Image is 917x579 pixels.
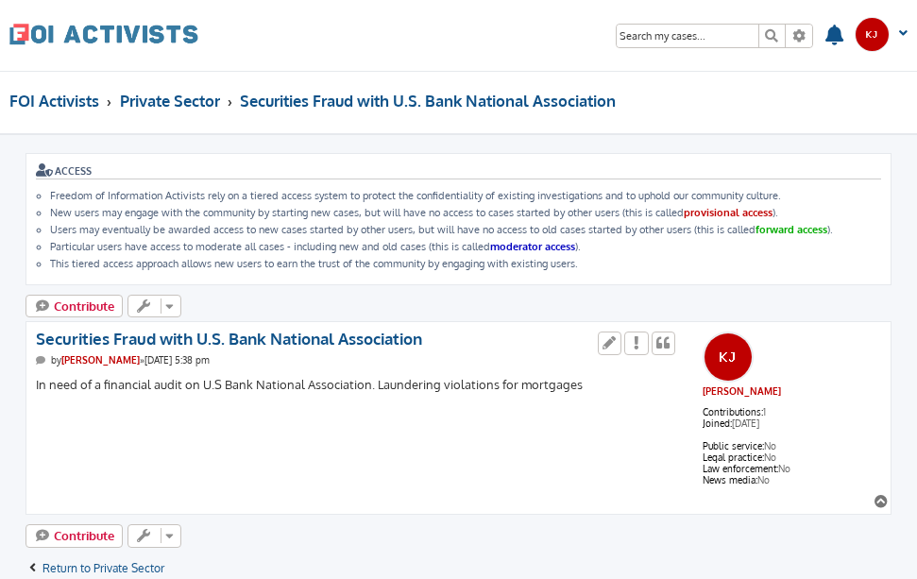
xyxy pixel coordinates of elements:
span: Securities Fraud with U.S. Bank National Association [240,91,616,111]
dd: No [703,463,881,474]
a: Private Sector [120,84,220,118]
li: Particular users have access to moderate all cases - including new and old cases (this is called ). [50,240,881,253]
strong: Joined: [703,417,732,429]
div: In need of a financial audit on U.S Bank National Association. Laundering violations for mortgages [36,376,678,414]
a: FOI Activists [9,84,99,118]
strong: News media: [703,474,757,485]
a: Securities Fraud with U.S. Bank National Association [240,84,616,118]
strong: Contributions: [703,406,763,417]
a: Return to Private Sector [25,561,164,576]
li: Users may eventually be awarded access to new cases started by other users, but will have no acce... [50,223,881,236]
dd: 1 [703,406,881,417]
span: Case tools [127,524,181,547]
li: Freedom of Information Activists rely on a tiered access system to protect the confidentiality of... [50,189,881,202]
strong: provisional access [684,206,773,219]
a: Contribute [25,295,123,317]
strong: Legal practice: [703,451,764,463]
dd: No [703,440,881,451]
li: New users may engage with the community by starting new cases, but will have no access to cases s... [50,206,881,219]
span: Return to Private Sector [42,561,164,575]
a: Securities Fraud with U.S. Bank National Association [36,329,422,349]
span: [PERSON_NAME] [61,354,140,366]
span: by » [51,354,144,366]
a: Contribute [25,524,123,547]
h3: ACCESS [36,163,881,179]
span: Contribute [54,528,114,543]
dd: No [703,474,881,485]
input: Search for keywords [617,25,758,47]
a: FOI Activists [9,9,198,59]
span: Private Sector [120,91,220,111]
span: [PERSON_NAME] [703,385,781,397]
span: Case tools [127,295,181,317]
strong: forward access [756,223,827,236]
span: Contribute [54,298,114,314]
img: User avatar [704,332,753,382]
strong: moderator access [490,240,575,253]
strong: Law enforcement: [703,463,778,474]
img: User avatar [855,17,890,52]
dd: [DATE] [703,417,881,440]
li: This tiered access approach allows new users to earn the trust of the community by engaging with ... [50,257,881,270]
time: [DATE] 5:38 pm [144,354,210,366]
span: FOI Activists [9,91,99,111]
strong: Public service: [703,440,764,451]
dd: No [703,451,881,463]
